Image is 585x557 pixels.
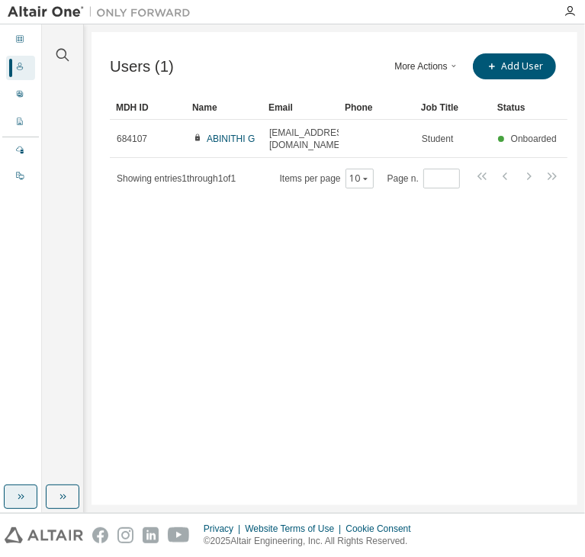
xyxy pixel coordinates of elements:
[387,169,460,188] span: Page n.
[8,5,198,20] img: Altair One
[497,95,561,120] div: Status
[92,527,108,543] img: facebook.svg
[117,133,147,145] span: 684107
[117,173,236,184] span: Showing entries 1 through 1 of 1
[6,139,35,163] div: Managed
[511,134,557,144] span: Onboarded
[116,95,180,120] div: MDH ID
[421,95,485,120] div: Job Title
[5,527,83,543] img: altair_logo.svg
[245,523,346,535] div: Website Terms of Use
[422,133,453,145] span: Student
[391,53,464,79] button: More Actions
[110,58,174,76] span: Users (1)
[204,535,420,548] p: © 2025 Altair Engineering, Inc. All Rights Reserved.
[349,172,370,185] button: 10
[6,56,35,80] div: Users
[117,527,133,543] img: instagram.svg
[268,95,333,120] div: Email
[473,53,556,79] button: Add User
[6,111,35,135] div: Company Profile
[192,95,256,120] div: Name
[204,523,245,535] div: Privacy
[346,523,419,535] div: Cookie Consent
[6,165,35,189] div: On Prem
[6,28,35,53] div: Dashboard
[143,527,159,543] img: linkedin.svg
[6,83,35,108] div: User Profile
[280,169,374,188] span: Items per page
[207,134,255,144] a: ABINITHI G
[168,527,190,543] img: youtube.svg
[269,127,351,151] span: [EMAIL_ADDRESS][DOMAIN_NAME]
[345,95,409,120] div: Phone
